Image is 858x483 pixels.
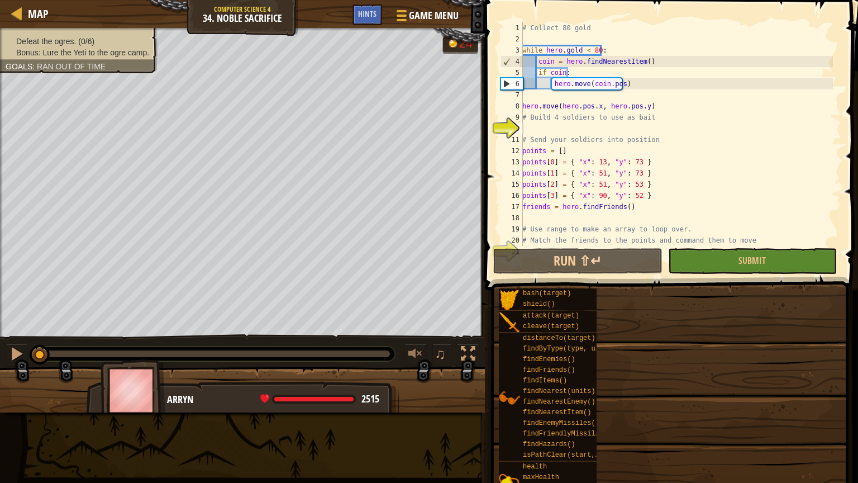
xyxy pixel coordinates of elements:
[432,344,451,367] button: ♫
[523,398,595,406] span: findNearestEnemy()
[523,387,595,395] span: findNearest(units)
[37,62,106,71] span: Ran out of time
[500,45,523,56] div: 3
[500,89,523,101] div: 7
[500,190,523,201] div: 16
[6,344,28,367] button: Ctrl + P: Pause
[28,6,49,21] span: Map
[499,312,520,333] img: portrait.png
[523,312,579,320] span: attack(target)
[457,344,479,367] button: Toggle fullscreen
[500,145,523,157] div: 12
[523,356,575,363] span: findEnemies()
[6,47,149,58] li: Bonus: Lure the Yeti to the ogre camp.
[404,344,427,367] button: Adjust volume
[523,430,611,438] span: findFriendlyMissiles()
[435,345,446,362] span: ♫
[500,246,523,257] div: 21
[493,248,662,274] button: Run ⇧↵
[523,463,547,471] span: health
[358,8,376,19] span: Hints
[442,35,478,54] div: Team 'humans' has 24 gold.
[738,254,766,267] span: Submit
[500,22,523,34] div: 1
[500,168,523,179] div: 14
[500,201,523,212] div: 17
[101,359,165,422] img: thang_avatar_frame.png
[500,34,523,45] div: 2
[523,290,571,297] span: bash(target)
[500,67,523,78] div: 5
[523,334,595,342] span: distanceTo(target)
[16,48,149,57] span: Bonus: Lure the Yeti to the ogre camp.
[500,179,523,190] div: 15
[501,78,523,89] div: 6
[260,394,379,404] div: health: 2515 / 2515
[388,4,465,31] button: Game Menu
[167,392,388,407] div: Arryn
[500,212,523,224] div: 18
[499,290,520,311] img: portrait.png
[523,441,575,448] span: findHazards()
[523,323,579,330] span: cleave(target)
[22,6,49,21] a: Map
[500,112,523,123] div: 9
[16,37,94,46] span: Defeat the ogres. (0/6)
[523,451,616,459] span: isPathClear(start, end)
[523,345,616,353] span: findByType(type, units)
[409,8,459,23] span: Game Menu
[361,392,379,406] span: 2515
[523,409,591,416] span: findNearestItem()
[500,123,523,134] div: 10
[501,56,523,67] div: 4
[500,134,523,145] div: 11
[523,366,575,374] span: findFriends()
[668,248,837,274] button: Submit
[523,300,555,308] span: shield()
[6,62,32,71] span: Goals
[32,62,37,71] span: :
[459,38,473,50] div: 24
[499,387,520,409] img: portrait.png
[523,473,559,481] span: maxHealth
[6,36,149,47] li: Defeat the ogres.
[523,419,599,427] span: findEnemyMissiles()
[500,101,523,112] div: 8
[500,224,523,235] div: 19
[500,157,523,168] div: 13
[523,377,567,385] span: findItems()
[500,235,523,246] div: 20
